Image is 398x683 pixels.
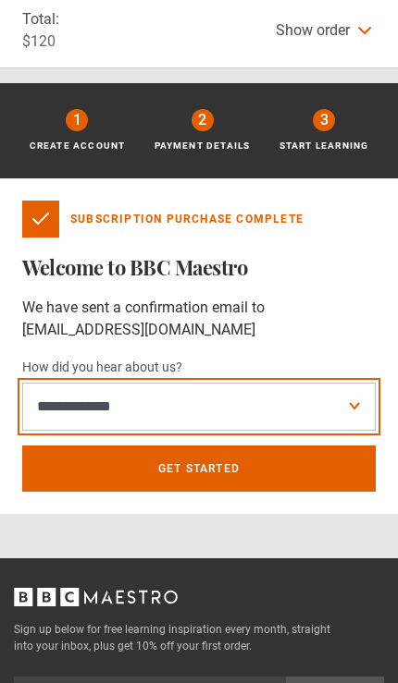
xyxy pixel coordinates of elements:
[30,139,126,152] p: Create Account
[66,109,88,131] div: 1
[22,357,182,379] label: How did you hear about us?
[192,109,214,131] div: 2
[22,297,376,341] p: We have sent a confirmation email to [EMAIL_ADDRESS][DOMAIN_NAME]
[22,445,376,492] a: Get Started
[276,19,376,43] button: Show order
[313,109,335,131] div: 3
[14,621,384,654] label: Sign up below for free learning inspiration every month, straight into your inbox, plus get 10% o...
[155,139,251,152] p: Payment details
[22,252,376,282] h1: Welcome to BBC Maestro
[22,30,59,53] p: $120
[14,588,178,606] svg: BBC Maestro, back to top
[14,594,178,612] a: BBC Maestro, back to top
[22,8,59,30] p: Total:
[276,21,350,39] span: Show order
[280,139,369,152] p: Start learning
[70,211,304,227] p: Subscription Purchase Complete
